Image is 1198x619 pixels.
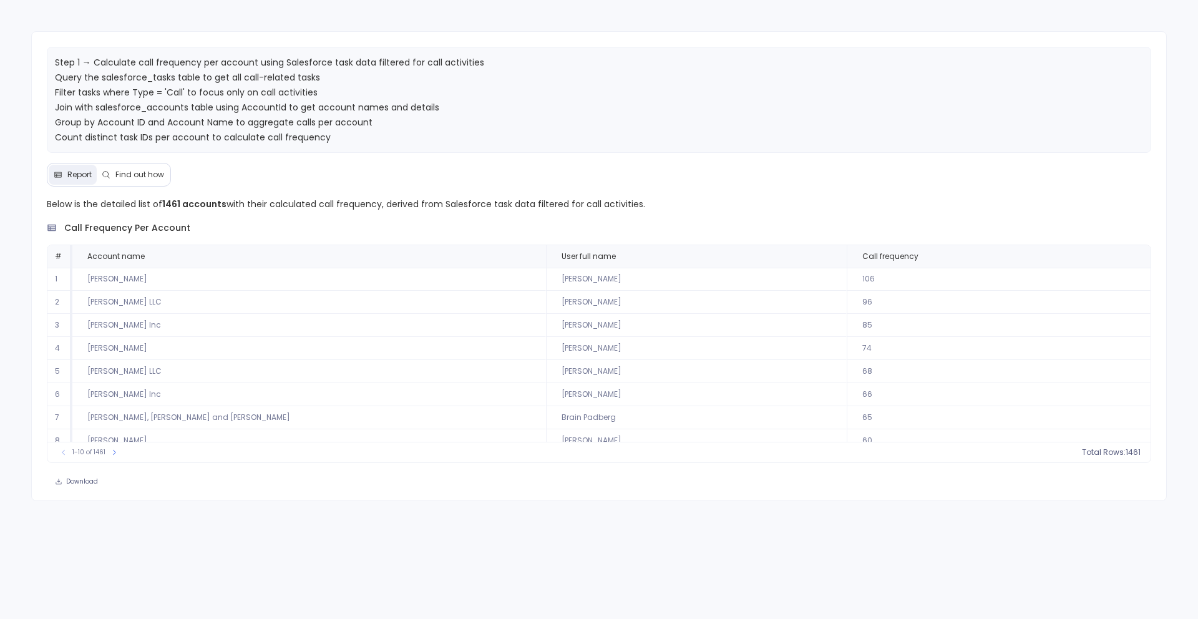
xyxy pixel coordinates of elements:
[847,268,1151,291] td: 106
[47,337,72,360] td: 4
[72,429,547,452] td: [PERSON_NAME]
[47,406,72,429] td: 7
[47,291,72,314] td: 2
[1126,447,1141,457] span: 1461
[66,477,98,486] span: Download
[1082,447,1126,457] span: Total Rows:
[562,251,616,261] span: User full name
[546,406,846,429] td: Brain Padberg
[847,291,1151,314] td: 96
[47,360,72,383] td: 5
[47,429,72,452] td: 8
[546,291,846,314] td: [PERSON_NAME]
[546,383,846,406] td: [PERSON_NAME]
[72,406,547,429] td: [PERSON_NAME], [PERSON_NAME] and [PERSON_NAME]
[72,314,547,337] td: [PERSON_NAME] Inc
[847,337,1151,360] td: 74
[72,447,105,457] span: 1-10 of 1461
[47,473,106,490] button: Download
[847,406,1151,429] td: 65
[847,383,1151,406] td: 66
[72,291,547,314] td: [PERSON_NAME] LLC
[72,360,547,383] td: [PERSON_NAME] LLC
[546,360,846,383] td: [PERSON_NAME]
[87,251,145,261] span: Account name
[47,268,72,291] td: 1
[847,429,1151,452] td: 60
[847,360,1151,383] td: 68
[64,222,190,235] span: call frequency per account
[115,170,164,180] span: Find out how
[546,337,846,360] td: [PERSON_NAME]
[55,56,484,188] span: Step 1 → Calculate call frequency per account using Salesforce task data filtered for call activi...
[862,251,918,261] span: Call frequency
[546,314,846,337] td: [PERSON_NAME]
[49,165,97,185] button: Report
[546,429,846,452] td: [PERSON_NAME]
[72,268,547,291] td: [PERSON_NAME]
[546,268,846,291] td: [PERSON_NAME]
[72,383,547,406] td: [PERSON_NAME] Inc
[47,314,72,337] td: 3
[47,197,1152,212] p: Below is the detailed list of with their calculated call frequency, derived from Salesforce task ...
[47,383,72,406] td: 6
[97,165,169,185] button: Find out how
[847,314,1151,337] td: 85
[67,170,92,180] span: Report
[72,337,547,360] td: [PERSON_NAME]
[162,198,226,210] strong: 1461 accounts
[55,251,62,261] span: #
